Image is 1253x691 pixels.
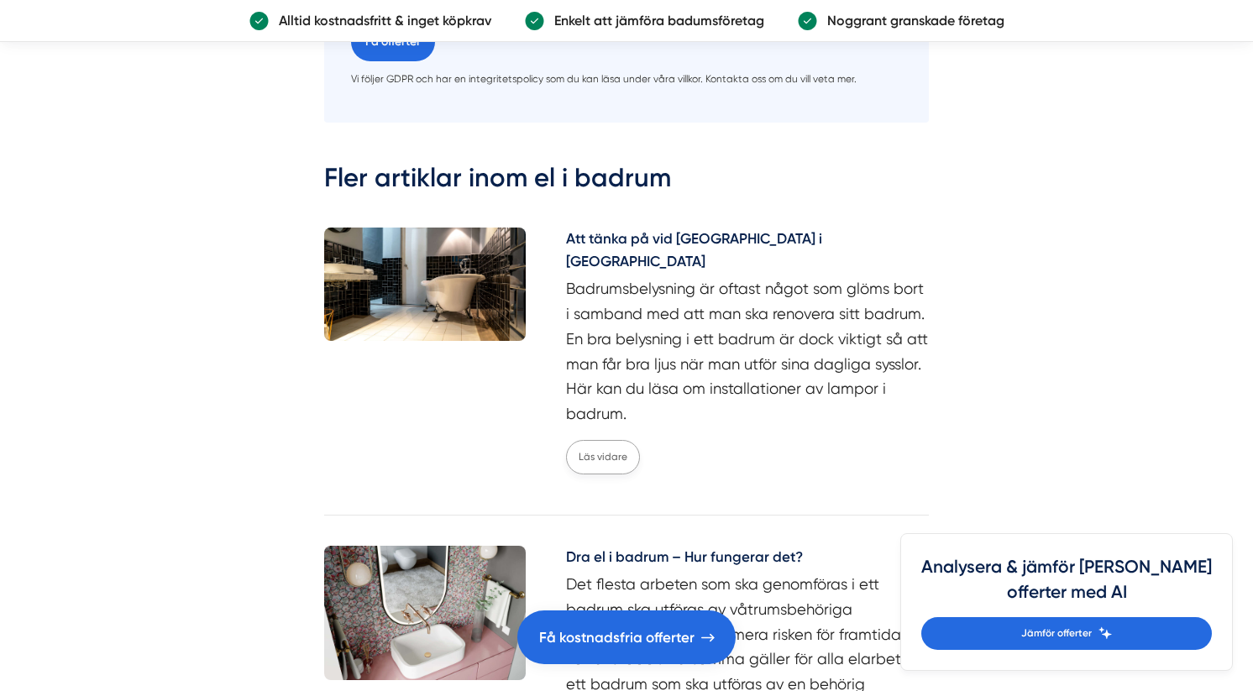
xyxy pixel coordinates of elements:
p: Badrumsbelysning är oftast något som glöms bort i samband med att man ska renovera sitt badrum. E... [566,276,929,426]
a: Läs vidare [566,440,640,474]
p: Alltid kostnadsfritt & inget köpkrav [269,10,491,31]
a: Att tänka på vid [GEOGRAPHIC_DATA] i [GEOGRAPHIC_DATA] [566,228,929,277]
p: Vi följer GDPR och har en integritetspolicy som du kan läsa under våra villkor. Kontakta oss om d... [351,71,902,87]
p: Enkelt att jämföra badumsföretag [544,10,764,31]
a: Få kostnadsfria offerter [517,610,736,664]
span: Jämför offerter [1021,626,1092,641]
h4: Analysera & jämför [PERSON_NAME] offerter med AI [921,554,1212,617]
a: Dra el i badrum – Hur fungerar det? [566,546,929,573]
a: Jämför offerter [921,617,1212,650]
img: Att tänka på vid val av belysning i badrum [324,228,526,341]
p: Noggrant granskade företag [817,10,1004,31]
img: Dra el i badrum – Hur fungerar det? [324,546,526,680]
h2: Fler artiklar inom el i badrum [324,160,929,207]
span: Få kostnadsfria offerter [539,626,695,649]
